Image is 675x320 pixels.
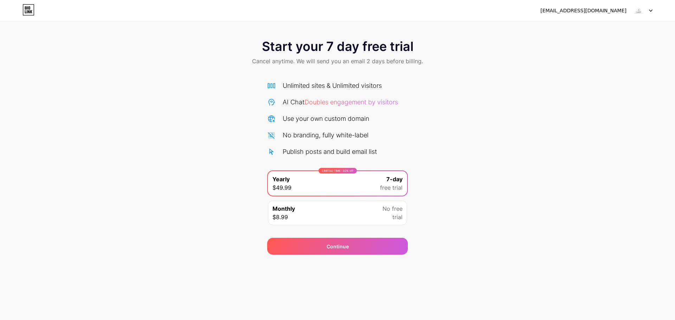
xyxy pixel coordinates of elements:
[283,147,377,156] div: Publish posts and build email list
[283,130,368,140] div: No branding, fully white-label
[283,97,398,107] div: AI Chat
[327,243,349,250] div: Continue
[283,81,382,90] div: Unlimited sites & Unlimited visitors
[392,213,403,221] span: trial
[283,114,369,123] div: Use your own custom domain
[272,213,288,221] span: $8.99
[319,168,357,174] div: LIMITED TIME : 50% off
[304,98,398,106] span: Doubles engagement by visitors
[386,175,403,183] span: 7-day
[382,204,403,213] span: No free
[272,204,295,213] span: Monthly
[272,183,291,192] span: $49.99
[632,4,645,17] img: dar_almwajeb
[540,7,626,14] div: [EMAIL_ADDRESS][DOMAIN_NAME]
[262,39,413,53] span: Start your 7 day free trial
[272,175,290,183] span: Yearly
[380,183,403,192] span: free trial
[252,57,423,65] span: Cancel anytime. We will send you an email 2 days before billing.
